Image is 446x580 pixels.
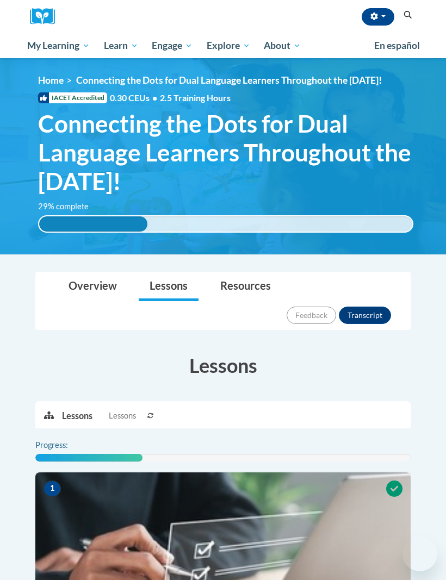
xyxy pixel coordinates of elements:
button: Account Settings [362,8,394,26]
span: My Learning [27,39,90,52]
span: Lessons [109,410,136,422]
a: En español [367,34,427,57]
label: Progress: [35,439,98,451]
label: 29% complete [38,201,101,213]
a: Home [38,74,64,86]
div: Main menu [19,33,427,58]
a: Cox Campus [30,8,63,25]
span: Engage [152,39,193,52]
span: Learn [104,39,138,52]
a: My Learning [20,33,97,58]
span: 2.5 Training Hours [160,92,231,103]
h3: Lessons [35,352,411,379]
a: Overview [58,272,128,301]
a: About [257,33,308,58]
span: IACET Accredited [38,92,107,103]
span: About [264,39,301,52]
button: Search [400,9,416,22]
span: • [152,92,157,103]
a: Engage [145,33,200,58]
span: Explore [207,39,250,52]
a: Explore [200,33,257,58]
a: Resources [209,272,282,301]
button: Feedback [287,307,336,324]
img: Logo brand [30,8,63,25]
iframe: Button to launch messaging window [402,537,437,571]
span: 0.30 CEUs [110,92,160,104]
a: Lessons [139,272,199,301]
span: En español [374,40,420,51]
span: Connecting the Dots for Dual Language Learners Throughout the [DATE]! [38,109,413,195]
span: Connecting the Dots for Dual Language Learners Throughout the [DATE]! [76,74,382,86]
button: Transcript [339,307,391,324]
p: Lessons [62,410,92,422]
div: 29% complete [39,216,147,232]
a: Learn [97,33,145,58]
span: 1 [44,481,61,497]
